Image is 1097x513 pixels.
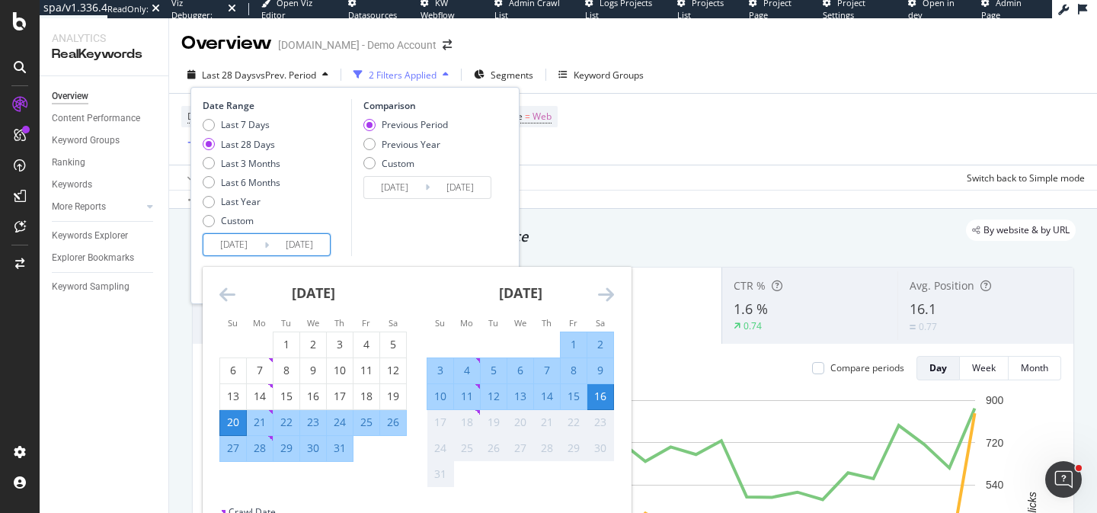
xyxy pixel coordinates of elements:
[269,234,330,255] input: End Date
[327,435,353,461] td: Selected. Thursday, July 31, 2025
[514,317,526,329] small: We
[427,383,454,409] td: Selected. Sunday, August 10, 2025
[203,118,280,131] div: Last 7 Days
[587,332,614,357] td: Selected. Saturday, August 2, 2025
[281,317,291,329] small: Tu
[986,394,1004,406] text: 900
[561,435,587,461] td: Not available. Friday, August 29, 2025
[427,467,453,482] div: 31
[430,177,491,198] input: End Date
[181,134,242,152] button: Add Filter
[587,383,614,409] td: Selected as end date. Saturday, August 16, 2025
[507,389,533,404] div: 13
[220,435,247,461] td: Selected. Sunday, July 27, 2025
[203,176,280,189] div: Last 6 Months
[327,332,353,357] td: Choose Thursday, July 3, 2025 as your check-out date. It’s available.
[307,317,319,329] small: We
[561,415,587,430] div: 22
[507,415,533,430] div: 20
[52,88,158,104] a: Overview
[380,415,406,430] div: 26
[910,278,974,293] span: Avg. Position
[107,3,149,15] div: ReadOnly:
[52,228,158,244] a: Keywords Explorer
[203,195,280,208] div: Last Year
[300,332,327,357] td: Choose Wednesday, July 2, 2025 as your check-out date. It’s available.
[454,383,481,409] td: Selected. Monday, August 11, 2025
[273,337,299,352] div: 1
[273,332,300,357] td: Choose Tuesday, July 1, 2025 as your check-out date. It’s available.
[221,138,275,151] div: Last 28 Days
[427,409,454,435] td: Not available. Sunday, August 17, 2025
[273,435,300,461] td: Selected. Tuesday, July 29, 2025
[52,30,156,46] div: Analytics
[587,357,614,383] td: Selected. Saturday, August 9, 2025
[427,461,454,487] td: Not available. Sunday, August 31, 2025
[986,479,1004,491] text: 540
[587,337,613,352] div: 2
[380,357,407,383] td: Choose Saturday, July 12, 2025 as your check-out date. It’s available.
[347,63,455,87] button: 2 Filters Applied
[534,357,561,383] td: Selected. Thursday, August 7, 2025
[499,284,542,302] strong: [DATE]
[353,389,379,404] div: 18
[52,177,92,193] div: Keywords
[52,199,142,215] a: More Reports
[52,155,85,171] div: Ranking
[181,165,225,190] button: Apply
[967,172,1085,184] div: Switch back to Simple mode
[203,234,264,255] input: Start Date
[587,435,614,461] td: Not available. Saturday, August 30, 2025
[203,138,280,151] div: Last 28 Days
[533,106,552,127] span: Web
[929,361,947,374] div: Day
[273,409,300,435] td: Selected. Tuesday, July 22, 2025
[362,317,370,329] small: Fr
[300,435,327,461] td: Selected. Wednesday, July 30, 2025
[919,320,937,333] div: 0.77
[247,389,273,404] div: 14
[427,441,453,456] div: 24
[491,69,533,82] span: Segments
[203,99,347,112] div: Date Range
[380,389,406,404] div: 19
[481,363,507,378] div: 5
[253,317,266,329] small: Mo
[203,157,280,170] div: Last 3 Months
[181,30,272,56] div: Overview
[481,389,507,404] div: 12
[542,317,552,329] small: Th
[327,415,353,430] div: 24
[353,357,380,383] td: Choose Friday, July 11, 2025 as your check-out date. It’s available.
[300,389,326,404] div: 16
[830,361,904,374] div: Compare periods
[273,363,299,378] div: 8
[278,37,437,53] div: [DOMAIN_NAME] - Demo Account
[220,383,247,409] td: Choose Sunday, July 13, 2025 as your check-out date. It’s available.
[228,317,238,329] small: Su
[380,337,406,352] div: 5
[247,415,273,430] div: 21
[534,435,561,461] td: Not available. Thursday, August 28, 2025
[961,165,1085,190] button: Switch back to Simple mode
[52,133,120,149] div: Keyword Groups
[220,389,246,404] div: 13
[561,409,587,435] td: Not available. Friday, August 22, 2025
[382,157,414,170] div: Custom
[525,110,530,123] span: =
[300,441,326,456] div: 30
[966,220,1076,241] div: legacy label
[52,279,158,295] a: Keyword Sampling
[353,415,379,430] div: 25
[52,250,158,266] a: Explorer Bookmarks
[380,332,407,357] td: Choose Saturday, July 5, 2025 as your check-out date. It’s available.
[481,409,507,435] td: Not available. Tuesday, August 19, 2025
[300,337,326,352] div: 2
[353,409,380,435] td: Selected. Friday, July 25, 2025
[363,99,496,112] div: Comparison
[247,409,273,435] td: Selected. Monday, July 21, 2025
[353,332,380,357] td: Choose Friday, July 4, 2025 as your check-out date. It’s available.
[427,415,453,430] div: 17
[596,317,605,329] small: Sa
[300,357,327,383] td: Choose Wednesday, July 9, 2025 as your check-out date. It’s available.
